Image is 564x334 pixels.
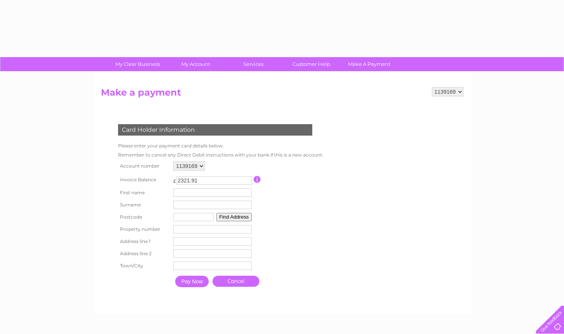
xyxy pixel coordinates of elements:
th: Address line 2 [116,248,172,260]
a: Customer Help [280,57,343,71]
td: Please enter your payment card details below. [116,141,325,150]
td: £ [173,174,176,184]
th: Invoice Balance [116,173,172,187]
th: Account number [116,160,172,173]
th: Address line 1 [116,235,172,248]
div: Card Holder Information [118,124,312,136]
td: Remember to cancel any Direct Debit instructions with your bank if this is a new account. [116,150,325,160]
th: First name [116,187,172,199]
a: Make A Payment [338,57,401,71]
a: My Account [164,57,227,71]
input: Information [254,176,261,183]
th: Surname [116,199,172,211]
input: Pay Now [175,276,209,287]
h2: Make a payment [101,87,463,102]
th: Postcode [116,211,172,223]
a: My Clear Business [106,57,169,71]
a: Services [222,57,285,71]
button: Find Address [216,213,252,221]
a: Cancel [212,276,259,287]
th: Town/City [116,260,172,272]
th: Property number [116,223,172,235]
